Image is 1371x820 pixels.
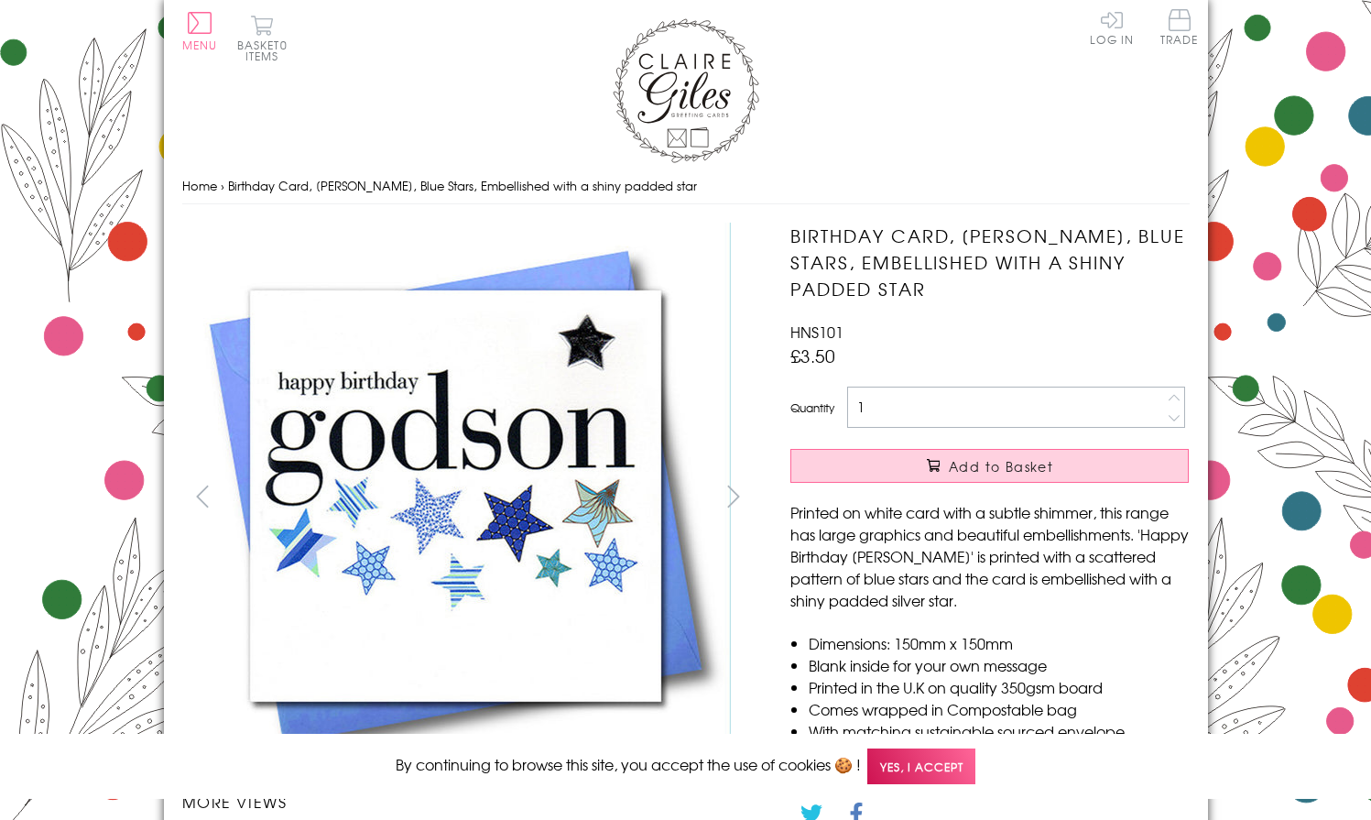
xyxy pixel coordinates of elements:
[182,168,1190,205] nav: breadcrumbs
[949,457,1053,476] span: Add to Basket
[1160,9,1199,49] a: Trade
[809,698,1189,720] li: Comes wrapped in Compostable bag
[809,676,1189,698] li: Printed in the U.K on quality 350gsm board
[1160,9,1199,45] span: Trade
[713,476,754,517] button: next
[790,321,843,343] span: HNS101
[809,720,1189,742] li: With matching sustainable sourced envelope
[809,632,1189,654] li: Dimensions: 150mm x 150mm
[790,223,1189,301] h1: Birthday Card, [PERSON_NAME], Blue Stars, Embellished with a shiny padded star
[182,12,218,50] button: Menu
[790,399,834,416] label: Quantity
[221,177,224,194] span: ›
[182,791,755,813] h3: More views
[790,501,1189,611] p: Printed on white card with a subtle shimmer, this range has large graphics and beautiful embellis...
[182,476,223,517] button: prev
[182,37,218,53] span: Menu
[613,18,759,163] img: Claire Giles Greetings Cards
[245,37,288,64] span: 0 items
[228,177,697,194] span: Birthday Card, [PERSON_NAME], Blue Stars, Embellished with a shiny padded star
[182,177,217,194] a: Home
[790,343,835,368] span: £3.50
[790,449,1189,483] button: Add to Basket
[1090,9,1134,45] a: Log In
[754,223,1303,772] img: Birthday Card, Godson, Blue Stars, Embellished with a shiny padded star
[809,654,1189,676] li: Blank inside for your own message
[181,223,731,771] img: Birthday Card, Godson, Blue Stars, Embellished with a shiny padded star
[867,749,975,784] span: Yes, I accept
[237,15,288,61] button: Basket0 items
